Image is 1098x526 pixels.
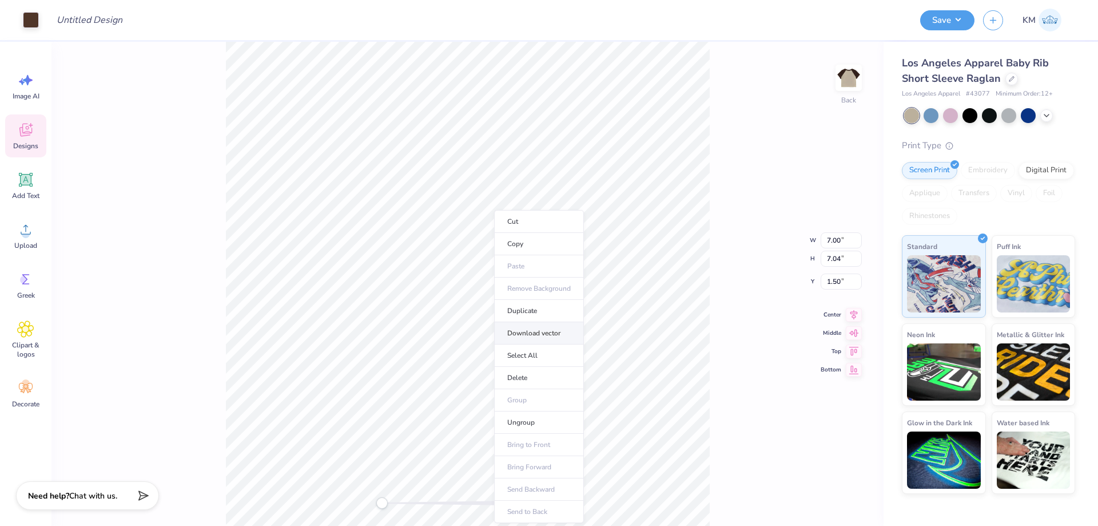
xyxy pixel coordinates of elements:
span: Image AI [13,92,39,101]
img: Water based Ink [997,432,1071,489]
li: Duplicate [494,300,584,322]
div: Vinyl [1000,185,1032,202]
span: # 43077 [966,89,990,99]
span: Water based Ink [997,417,1049,429]
div: Digital Print [1019,162,1074,179]
span: Clipart & logos [7,341,45,359]
span: Middle [821,329,841,338]
li: Delete [494,367,584,389]
span: Upload [14,241,37,250]
span: Chat with us. [69,491,117,501]
input: Untitled Design [47,9,132,31]
li: Copy [494,233,584,255]
div: Screen Print [902,162,957,179]
span: Bottom [821,365,841,374]
img: Glow in the Dark Ink [907,432,981,489]
li: Cut [494,210,584,233]
span: Add Text [12,191,39,200]
span: Glow in the Dark Ink [907,417,972,429]
span: Puff Ink [997,240,1021,252]
span: Los Angeles Apparel [902,89,960,99]
li: Ungroup [494,412,584,434]
span: Minimum Order: 12 + [996,89,1053,99]
div: Print Type [902,139,1075,152]
li: Download vector [494,322,584,345]
span: KM [1023,14,1036,27]
span: Top [821,347,841,356]
a: KM [1017,9,1067,31]
div: Accessibility label [376,497,388,509]
img: Karl Michael Narciza [1039,9,1061,31]
span: Neon Ink [907,329,935,341]
span: Center [821,310,841,319]
li: Select All [494,345,584,367]
div: Back [841,95,856,105]
img: Puff Ink [997,255,1071,313]
span: Decorate [12,400,39,409]
div: Foil [1036,185,1063,202]
img: Metallic & Glitter Ink [997,343,1071,401]
div: Applique [902,185,948,202]
img: Back [837,66,860,89]
span: Designs [13,141,38,151]
img: Neon Ink [907,343,981,401]
span: Greek [17,291,35,300]
div: Transfers [951,185,997,202]
span: Metallic & Glitter Ink [997,329,1064,341]
span: Standard [907,240,937,252]
button: Save [920,10,974,30]
div: Rhinestones [902,208,957,225]
div: Embroidery [961,162,1015,179]
strong: Need help? [28,491,69,501]
span: Los Angeles Apparel Baby Rib Short Sleeve Raglan [902,56,1049,85]
img: Standard [907,255,981,313]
